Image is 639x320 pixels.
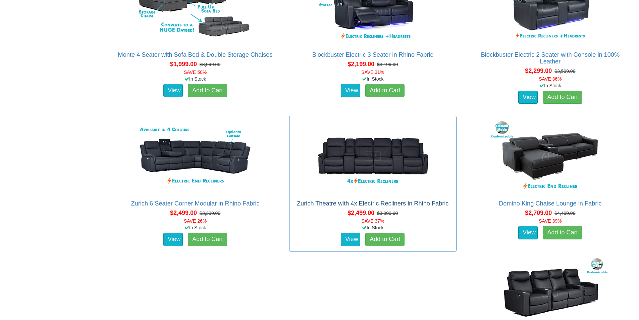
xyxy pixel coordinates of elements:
font: SAVE 50% [184,70,207,75]
span: $2,199.00 [348,61,374,67]
a: View [518,226,538,239]
span: $2,499.00 [348,210,374,216]
del: $3,399.00 [200,211,220,216]
img: Domino King Chaise Lounge in Fabric [490,120,610,193]
div: In Stock [465,82,635,89]
a: View [341,233,360,246]
div: In Stock [288,76,458,82]
a: Add to Cart [543,226,582,239]
span: $2,499.00 [170,210,197,216]
del: $4,499.00 [554,211,575,216]
a: Zurich 6 Seater Corner Modular in Rhino Fabric [131,200,260,207]
a: View [518,91,538,104]
a: Blockbuster Electric 2 Seater with Console in 100% Leather [481,51,620,65]
span: $2,709.00 [525,210,552,216]
a: Add to Cart [365,84,405,97]
img: Zurich Theatre with 4x Electric Recliners in Rhino Fabric [312,120,433,193]
a: Add to Cart [188,84,227,97]
font: SAVE 39% [539,218,562,224]
div: In Stock [288,224,458,231]
del: $3,999.00 [200,62,220,67]
del: $3,599.00 [554,68,575,74]
a: View [163,84,183,97]
del: $3,999.00 [377,211,398,216]
a: Domino King Chaise Lounge in Fabric [499,200,601,207]
a: Add to Cart [365,233,405,246]
a: Add to Cart [543,91,582,104]
a: Monte 4 Seater with Sofa Bed & Double Storage Chaises [118,51,273,58]
span: $1,999.00 [170,61,197,67]
div: In Stock [110,76,280,82]
span: $2,299.00 [525,67,552,74]
div: In Stock [110,224,280,231]
font: SAVE 37% [361,218,384,224]
font: SAVE 26% [184,218,207,224]
del: $3,199.00 [377,62,398,67]
font: SAVE 36% [539,76,562,82]
a: View [163,233,183,246]
a: Zurich Theatre with 4x Electric Recliners in Rhino Fabric [297,200,449,207]
a: Add to Cart [188,233,227,246]
img: Zurich 6 Seater Corner Modular in Rhino Fabric [135,120,256,193]
font: SAVE 31% [361,70,384,75]
a: Blockbuster Electric 3 Seater in Rhino Fabric [312,51,433,58]
a: View [341,84,360,97]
